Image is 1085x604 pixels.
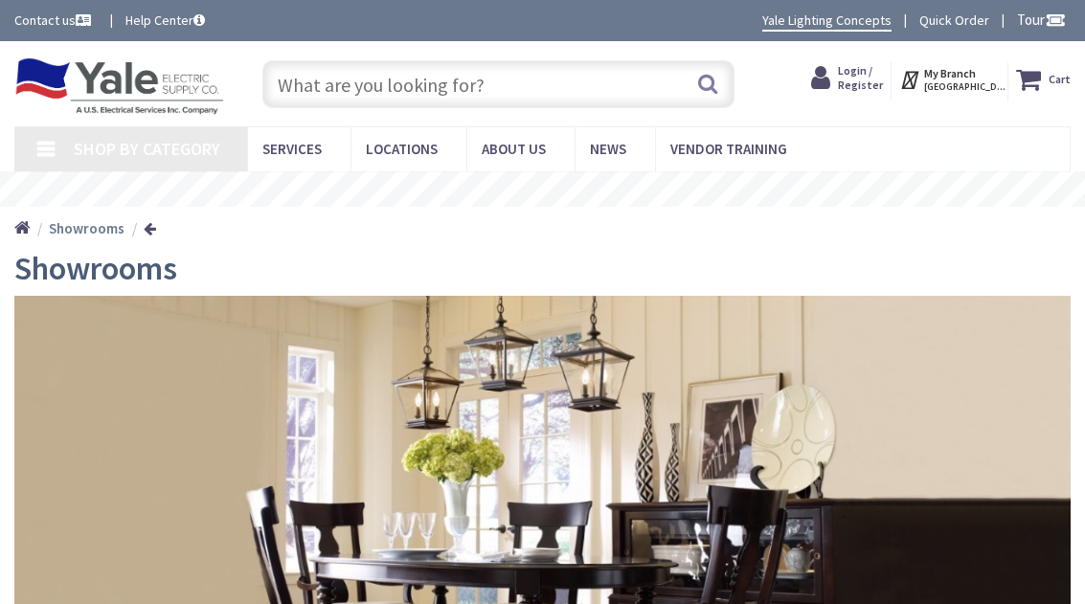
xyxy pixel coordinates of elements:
[1016,62,1071,97] a: Cart
[14,57,224,115] img: Yale Electric Supply Co.
[1049,62,1071,97] strong: Cart
[262,140,322,158] span: Services
[125,11,205,30] a: Help Center
[366,140,438,158] span: Locations
[924,80,1006,93] span: [GEOGRAPHIC_DATA], [GEOGRAPHIC_DATA]
[482,140,546,158] span: About Us
[1017,11,1066,29] span: Tour
[49,219,124,237] strong: Showrooms
[762,11,892,32] a: Yale Lighting Concepts
[74,138,220,160] span: Shop By Category
[838,63,883,91] span: Login / Register
[811,62,883,95] a: Login / Register
[919,11,989,30] a: Quick Order
[262,60,735,108] input: What are you looking for?
[590,140,626,158] span: News
[14,251,1071,286] h1: Showrooms
[14,11,95,30] a: Contact us
[924,66,976,80] strong: My Branch
[899,62,1000,97] div: My Branch [GEOGRAPHIC_DATA], [GEOGRAPHIC_DATA]
[670,140,787,158] span: Vendor Training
